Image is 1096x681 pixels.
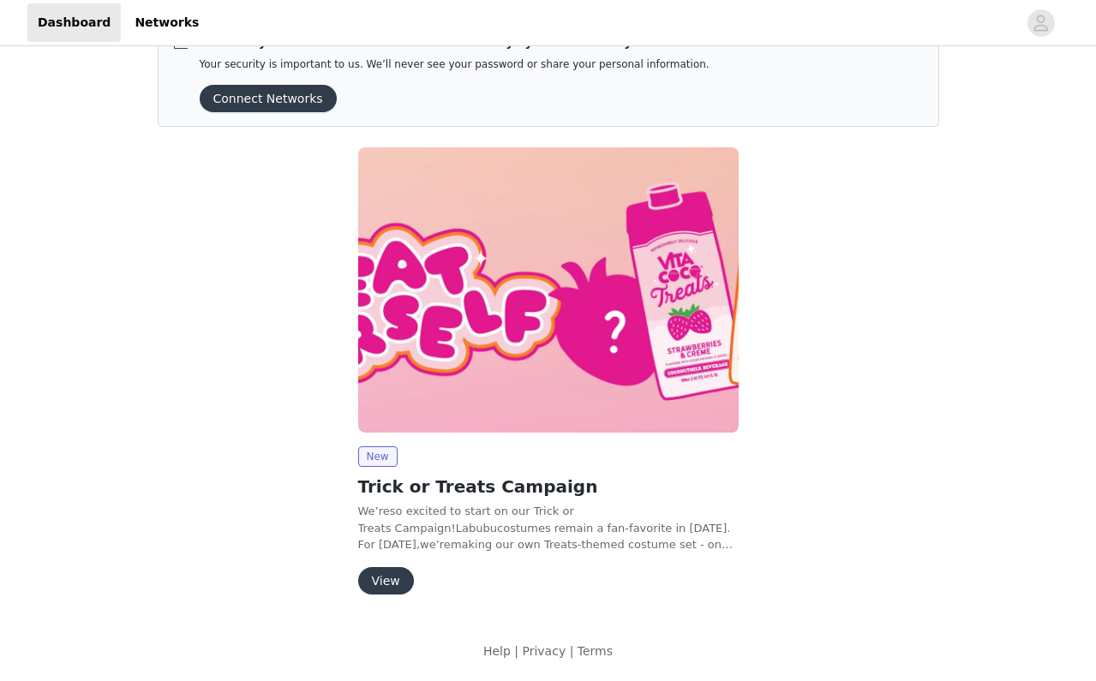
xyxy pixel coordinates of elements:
a: Terms [578,644,613,658]
span: so excited to start on our Trick or Treats [358,505,574,535]
a: Dashboard [27,3,121,42]
span: | [514,644,518,658]
a: Networks [124,3,209,42]
span: Labubu [456,522,497,535]
span: we’re [420,538,451,551]
a: View [358,575,414,588]
span: C [395,522,403,535]
span: | [570,644,574,658]
img: Vita Coco [358,147,739,433]
div: avatar [1033,9,1049,37]
span: New [358,446,398,467]
span: ampaign! [358,522,733,601]
span: making our own Treats- [451,538,582,551]
span: costumes remain a fan-favorite in [DATE]. For [DATE], [358,522,731,552]
h2: Trick or Treats Campaign [358,474,739,499]
a: Help [483,644,511,658]
span: We’re [358,505,390,517]
button: Connect Networks [200,85,337,112]
button: View [358,567,414,594]
p: Your security is important to us. We’ll never see your password or share your personal information. [200,58,855,71]
a: Privacy [522,644,566,658]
